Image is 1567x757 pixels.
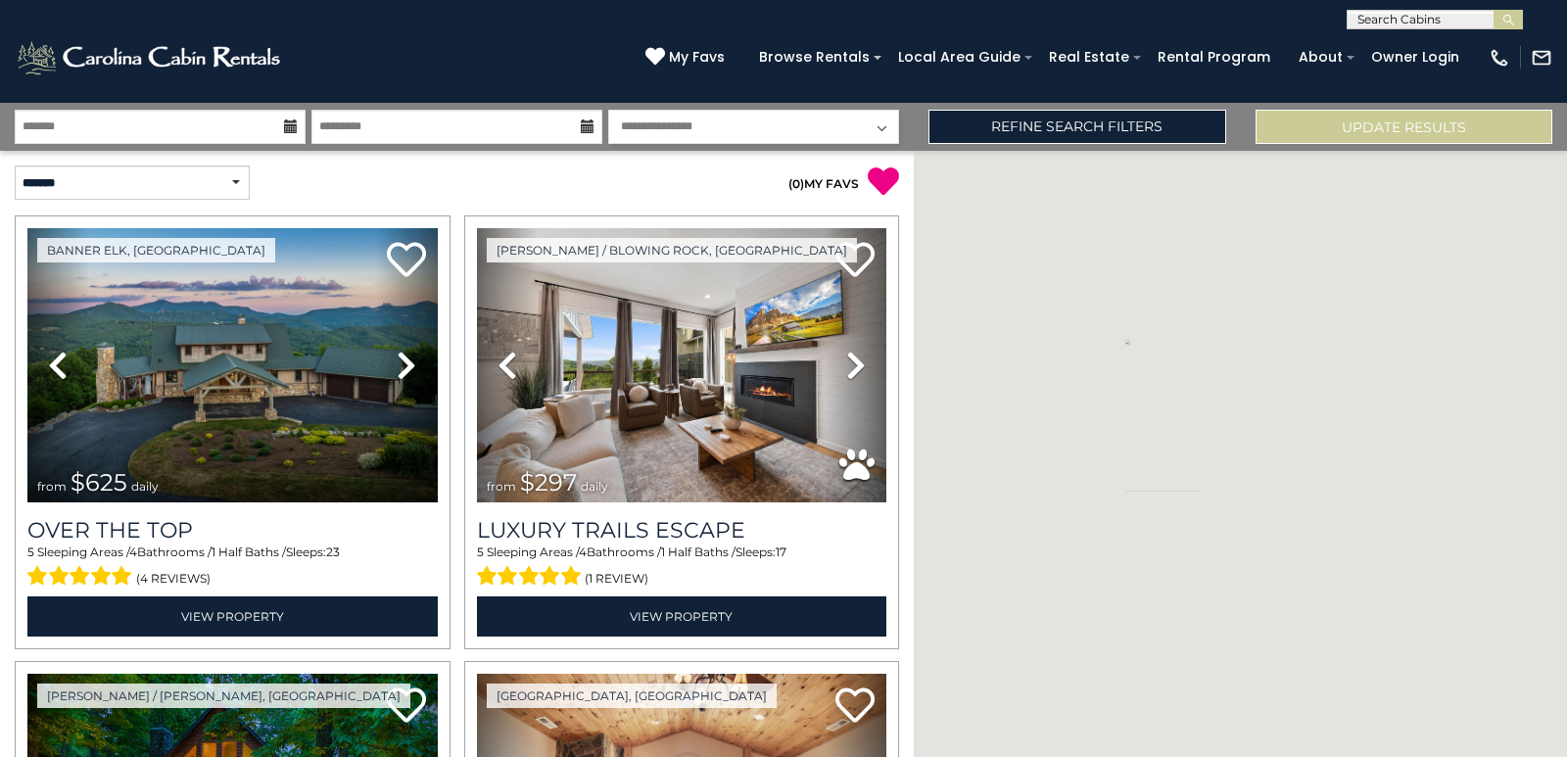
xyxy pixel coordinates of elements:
[15,38,286,77] img: White-1-2.png
[487,479,516,494] span: from
[888,42,1030,72] a: Local Area Guide
[136,566,211,591] span: (4 reviews)
[788,176,804,191] span: ( )
[579,544,587,559] span: 4
[1256,110,1552,144] button: Update Results
[27,596,438,637] a: View Property
[1289,42,1353,72] a: About
[1039,42,1139,72] a: Real Estate
[835,686,875,728] a: Add to favorites
[37,238,275,262] a: Banner Elk, [GEOGRAPHIC_DATA]
[1148,42,1280,72] a: Rental Program
[477,517,887,544] a: Luxury Trails Escape
[387,686,426,728] a: Add to favorites
[27,544,34,559] span: 5
[661,544,736,559] span: 1 Half Baths /
[749,42,879,72] a: Browse Rentals
[776,544,786,559] span: 17
[792,176,800,191] span: 0
[788,176,859,191] a: (0)MY FAVS
[928,110,1225,144] a: Refine Search Filters
[27,228,438,502] img: thumbnail_167153549.jpeg
[71,468,127,497] span: $625
[477,228,887,502] img: thumbnail_168695581.jpeg
[477,596,887,637] a: View Property
[1361,42,1469,72] a: Owner Login
[129,544,137,559] span: 4
[387,240,426,282] a: Add to favorites
[581,479,608,494] span: daily
[487,238,857,262] a: [PERSON_NAME] / Blowing Rock, [GEOGRAPHIC_DATA]
[27,517,438,544] a: Over The Top
[645,47,730,69] a: My Favs
[477,544,887,591] div: Sleeping Areas / Bathrooms / Sleeps:
[326,544,340,559] span: 23
[37,479,67,494] span: from
[212,544,286,559] span: 1 Half Baths /
[27,544,438,591] div: Sleeping Areas / Bathrooms / Sleeps:
[131,479,159,494] span: daily
[1489,47,1510,69] img: phone-regular-white.png
[1531,47,1552,69] img: mail-regular-white.png
[487,684,777,708] a: [GEOGRAPHIC_DATA], [GEOGRAPHIC_DATA]
[585,566,648,591] span: (1 review)
[669,47,725,68] span: My Favs
[37,684,410,708] a: [PERSON_NAME] / [PERSON_NAME], [GEOGRAPHIC_DATA]
[520,468,577,497] span: $297
[477,544,484,559] span: 5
